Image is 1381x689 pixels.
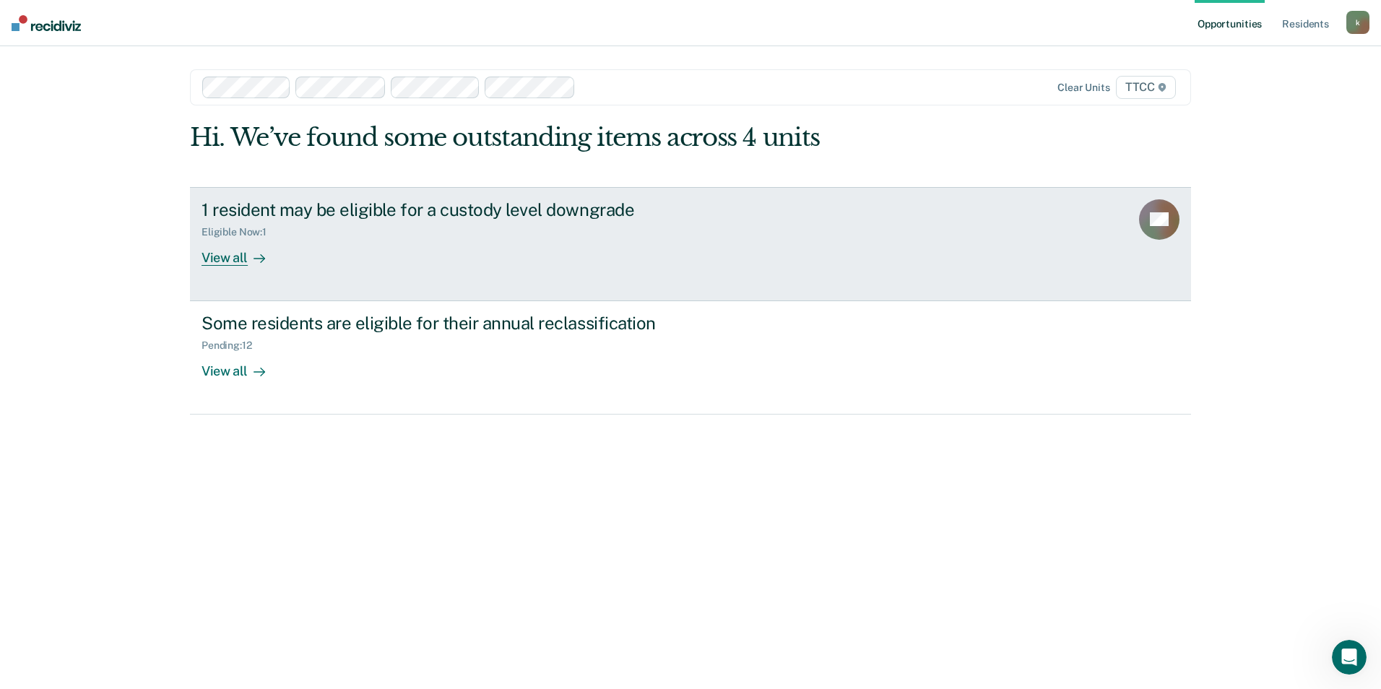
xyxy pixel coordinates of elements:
[1346,11,1369,34] button: k
[190,187,1191,301] a: 1 resident may be eligible for a custody level downgradeEligible Now:1View all
[202,313,709,334] div: Some residents are eligible for their annual reclassification
[190,123,991,152] div: Hi. We’ve found some outstanding items across 4 units
[1057,82,1110,94] div: Clear units
[12,15,81,31] img: Recidiviz
[202,238,282,266] div: View all
[202,352,282,380] div: View all
[1332,640,1367,675] iframe: Intercom live chat
[202,199,709,220] div: 1 resident may be eligible for a custody level downgrade
[202,226,278,238] div: Eligible Now : 1
[202,339,264,352] div: Pending : 12
[190,301,1191,415] a: Some residents are eligible for their annual reclassificationPending:12View all
[1116,76,1176,99] span: TTCC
